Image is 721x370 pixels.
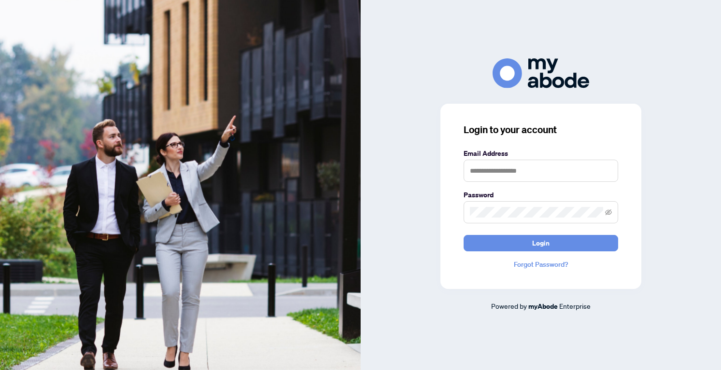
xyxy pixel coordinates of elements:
span: eye-invisible [605,209,612,216]
span: Powered by [491,301,527,310]
a: myAbode [528,301,558,312]
label: Password [464,190,618,200]
img: ma-logo [493,58,589,88]
label: Email Address [464,148,618,159]
a: Forgot Password? [464,259,618,270]
button: Login [464,235,618,251]
span: Login [532,235,550,251]
h3: Login to your account [464,123,618,137]
span: Enterprise [559,301,591,310]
